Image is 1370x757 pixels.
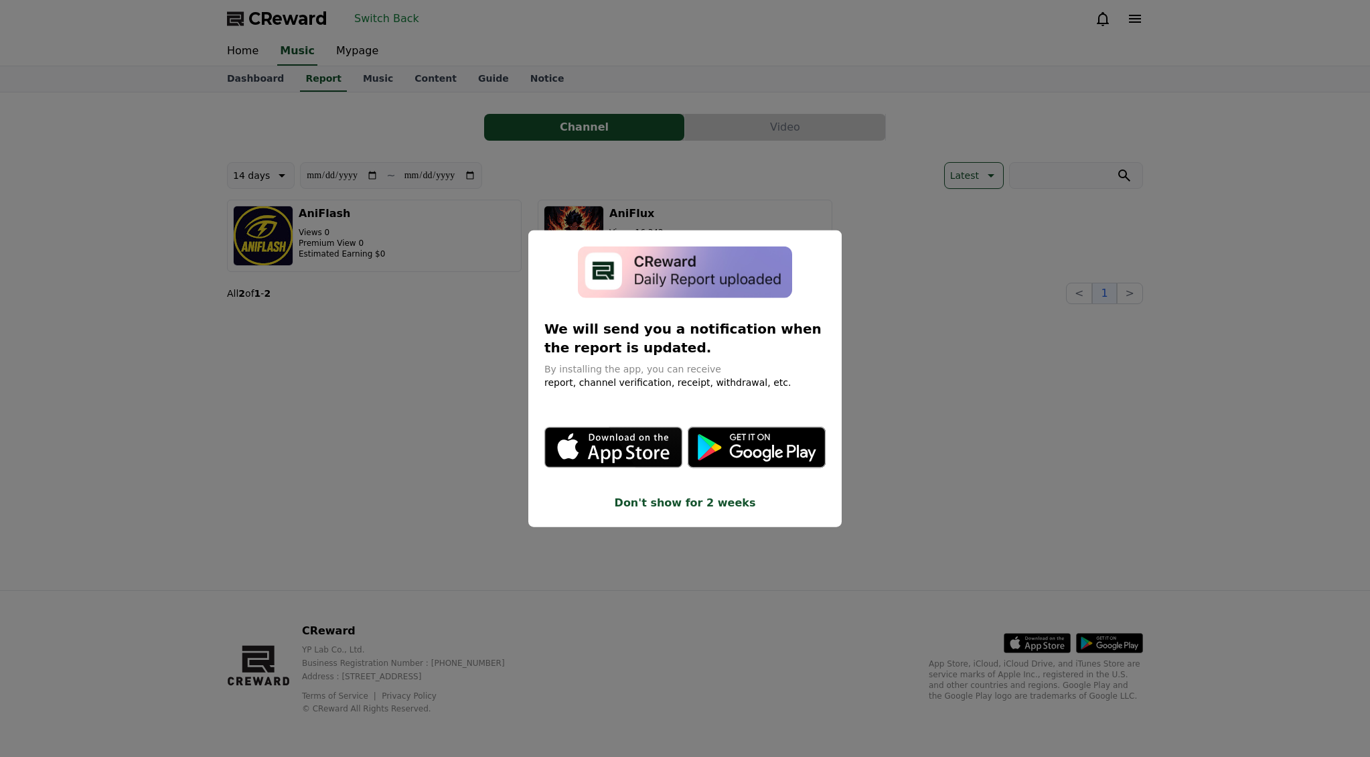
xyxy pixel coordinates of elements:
div: modal [528,230,842,527]
p: report, channel verification, receipt, withdrawal, etc. [544,375,826,389]
p: By installing the app, you can receive [544,362,826,375]
button: Don't show for 2 weeks [544,494,826,510]
p: We will send you a notification when the report is updated. [544,319,826,356]
img: app-install-modal [578,247,792,298]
